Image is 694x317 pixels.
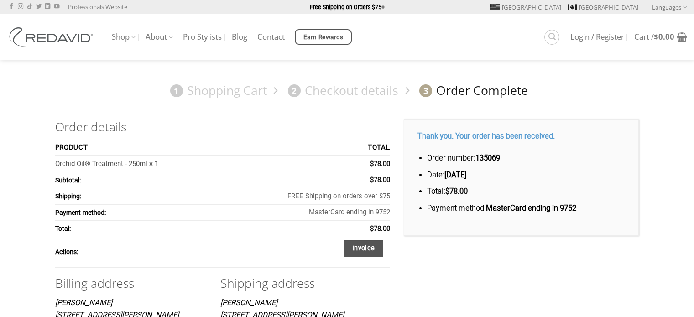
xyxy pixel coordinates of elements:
a: About [146,28,173,46]
a: Invoice order number 135069 [344,240,383,257]
h2: Billing address [55,275,207,291]
bdi: 0.00 [654,31,674,42]
a: Shop [112,28,136,46]
bdi: 78.00 [370,160,390,168]
a: Follow on TikTok [27,4,32,10]
th: Total: [55,221,223,237]
span: $ [370,160,374,168]
a: Cart /$0.00 [634,27,687,47]
span: Login / Register [570,33,624,41]
span: 2 [288,84,301,97]
h2: Shipping address [220,275,372,291]
li: Date: [427,169,625,182]
a: Follow on Instagram [18,4,23,10]
a: 2Checkout details [284,83,399,99]
th: Actions: [55,237,223,268]
a: Blog [232,29,247,45]
span: 78.00 [370,224,390,233]
span: 78.00 [370,176,390,184]
td: FREE Shipping on orders over $75 [223,188,390,204]
a: 1Shopping Cart [166,83,267,99]
li: Payment method: [427,203,625,215]
a: Pro Stylists [183,29,222,45]
span: Earn Rewards [303,32,344,42]
bdi: 78.00 [445,187,468,196]
a: Login / Register [570,29,624,45]
strong: MasterCard ending in 9752 [486,204,576,213]
th: Subtotal: [55,172,223,188]
a: Orchid Oil® Treatment - 250ml [55,160,147,168]
li: Total: [427,186,625,198]
a: [GEOGRAPHIC_DATA] [490,0,561,14]
strong: × 1 [149,160,158,168]
th: Payment method: [55,205,223,221]
a: [GEOGRAPHIC_DATA] [568,0,638,14]
th: Product [55,141,223,156]
a: Languages [652,0,687,14]
a: Follow on YouTube [54,4,59,10]
span: $ [370,224,374,233]
span: Cart / [634,33,674,41]
a: Search [544,30,559,45]
th: Total [223,141,390,156]
a: Earn Rewards [295,29,352,45]
a: Follow on Facebook [9,4,14,10]
td: MasterCard ending in 9752 [223,205,390,221]
span: $ [370,176,374,184]
strong: [DATE] [444,171,466,179]
strong: Free Shipping on Orders $75+ [310,4,385,10]
strong: 135069 [475,154,500,162]
span: $ [445,187,449,196]
a: Follow on Twitter [36,4,42,10]
strong: Thank you. Your order has been received. [417,132,555,140]
th: Shipping: [55,188,223,204]
h2: Order details [55,119,390,135]
a: Follow on LinkedIn [45,4,50,10]
li: Order number: [427,152,625,165]
img: REDAVID Salon Products | United States [7,27,98,47]
span: 1 [170,84,183,97]
span: $ [654,31,658,42]
a: Contact [257,29,285,45]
